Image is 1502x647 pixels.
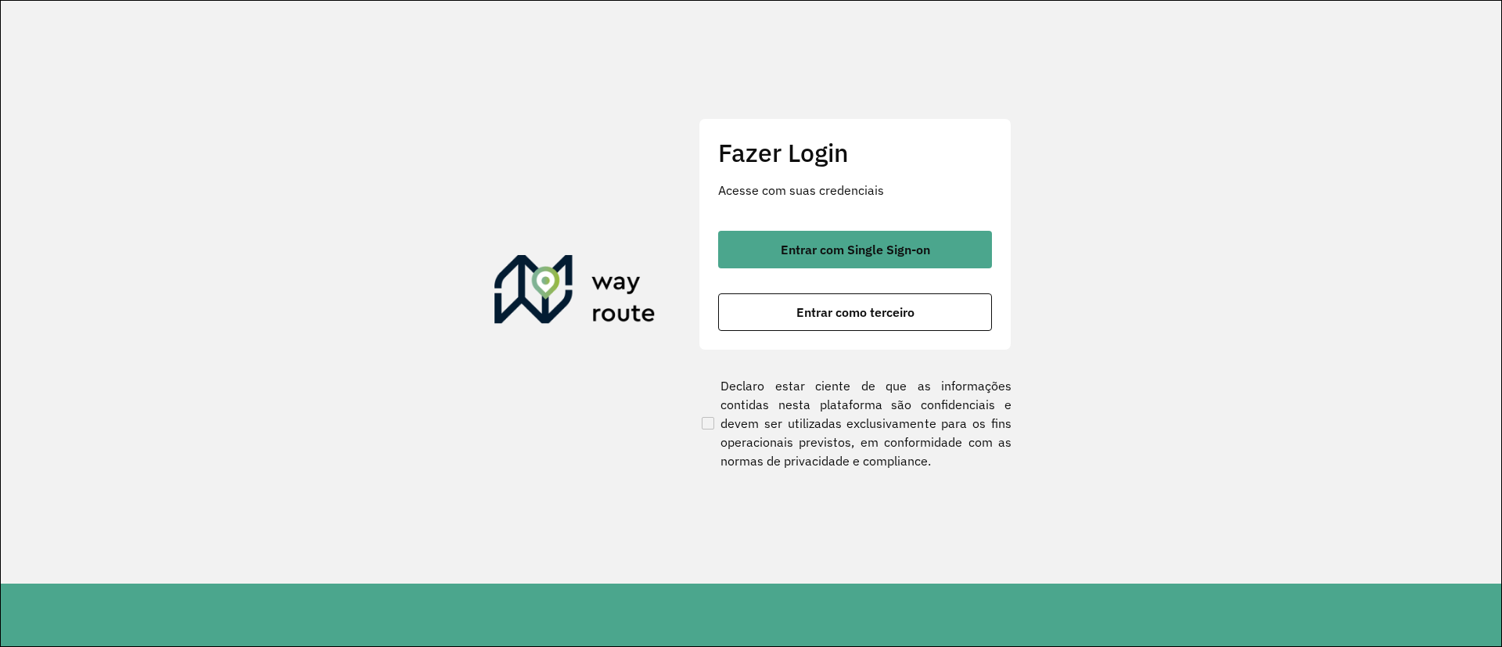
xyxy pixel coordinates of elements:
img: Roteirizador AmbevTech [494,255,656,330]
button: button [718,293,992,331]
p: Acesse com suas credenciais [718,181,992,199]
button: button [718,231,992,268]
label: Declaro estar ciente de que as informações contidas nesta plataforma são confidenciais e devem se... [699,376,1012,470]
span: Entrar com Single Sign-on [781,243,930,256]
h2: Fazer Login [718,138,992,167]
span: Entrar como terceiro [796,306,914,318]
